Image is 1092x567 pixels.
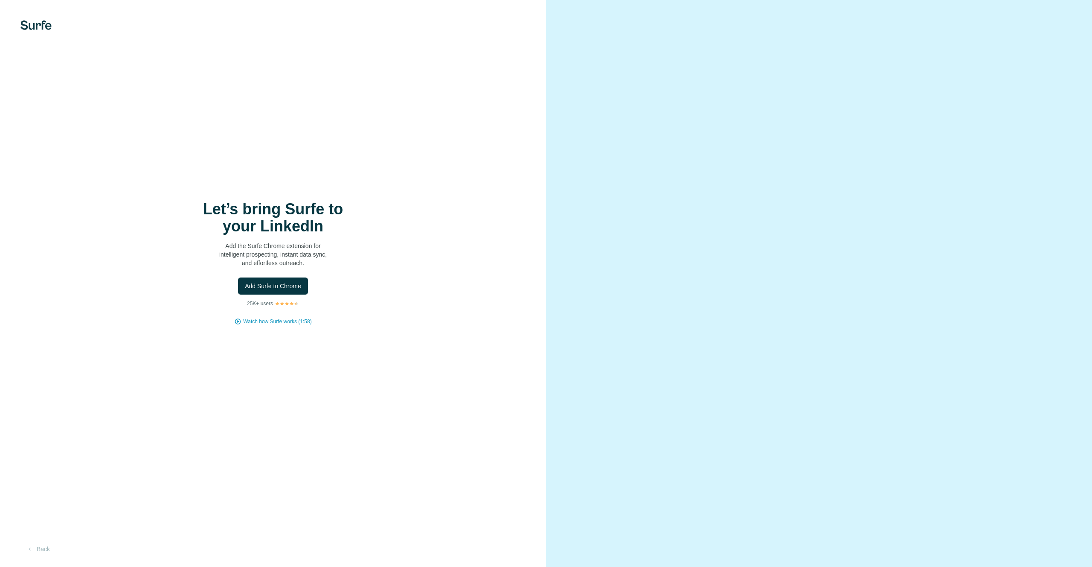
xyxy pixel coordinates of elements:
[188,201,358,235] h1: Let’s bring Surfe to your LinkedIn
[245,282,301,290] span: Add Surfe to Chrome
[247,300,273,307] p: 25K+ users
[188,242,358,267] p: Add the Surfe Chrome extension for intelligent prospecting, instant data sync, and effortless out...
[20,541,56,557] button: Back
[20,20,52,30] img: Surfe's logo
[238,278,308,295] button: Add Surfe to Chrome
[275,301,299,306] img: Rating Stars
[243,318,311,325] button: Watch how Surfe works (1:58)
